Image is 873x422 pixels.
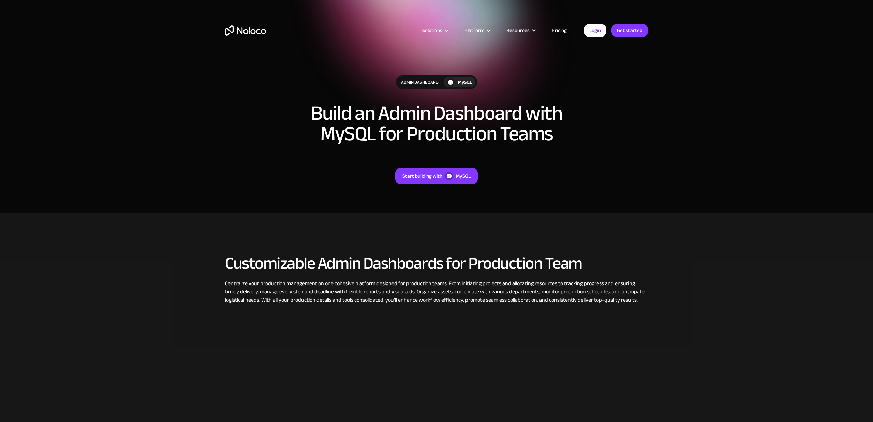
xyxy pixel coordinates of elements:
[396,75,444,89] div: Admin Dashboard
[402,172,442,180] div: Start building with
[456,26,498,35] div: Platform
[611,24,648,37] a: Get started
[225,25,266,36] a: home
[543,26,575,35] a: Pricing
[456,172,471,180] div: MySQL
[458,78,472,86] div: MySQL
[283,103,590,144] h1: Build an Admin Dashboard with MySQL for Production Teams
[498,26,543,35] div: Resources
[414,26,456,35] div: Solutions
[584,24,606,37] a: Login
[225,254,648,273] h2: Customizable Admin Dashboards for Production Team
[395,168,478,184] a: Start building withMySQL
[422,26,442,35] div: Solutions
[225,279,648,304] div: Centralize your production management on one cohesive platform designed for production teams. Fro...
[506,26,530,35] div: Resources
[464,26,484,35] div: Platform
